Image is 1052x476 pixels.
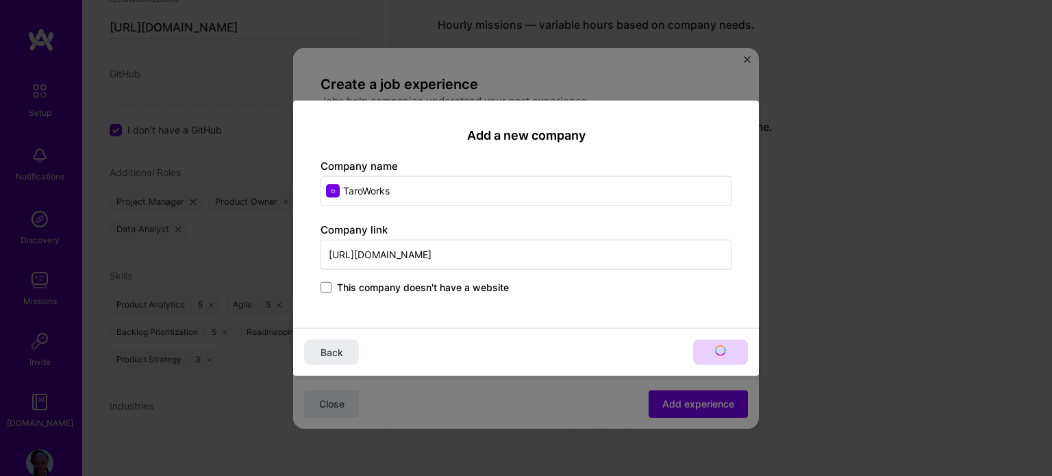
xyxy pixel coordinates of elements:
[321,345,343,359] span: Back
[321,176,731,206] input: Enter name
[321,160,398,173] label: Company name
[304,340,359,365] button: Back
[321,240,731,270] input: Enter link
[321,127,731,142] h2: Add a new company
[321,223,388,236] label: Company link
[337,281,509,295] span: This company doesn't have a website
